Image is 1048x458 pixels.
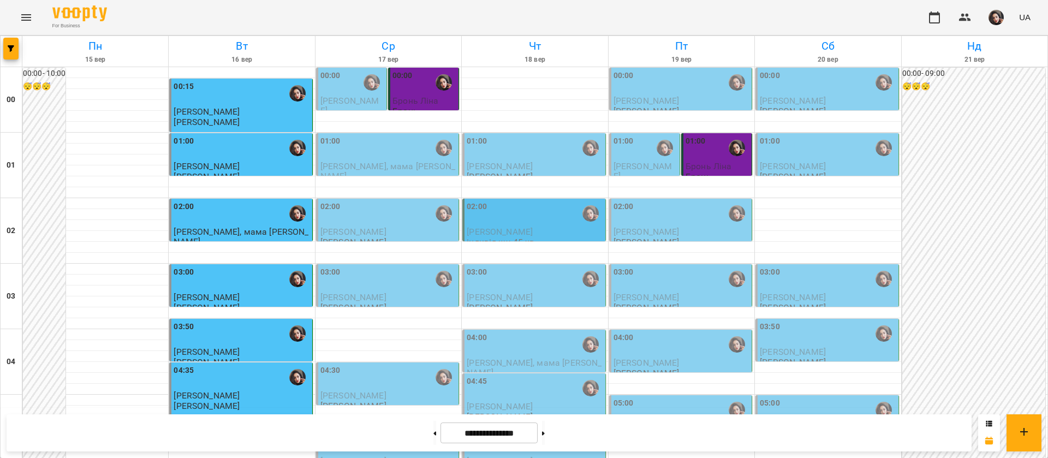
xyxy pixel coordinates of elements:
[760,397,780,409] label: 05:00
[876,140,892,156] img: Гусак Олена Армаїсівна \МА укр .рос\ШЧ укр .рос\\ https://us06web.zoom.us/j/83079612343
[289,369,306,385] img: Гусак Олена Армаїсівна \МА укр .рос\ШЧ укр .рос\\ https://us06web.zoom.us/j/83079612343
[467,266,487,278] label: 03:00
[760,135,780,147] label: 01:00
[467,201,487,213] label: 02:00
[760,292,826,302] span: [PERSON_NAME]
[1019,11,1031,23] span: UA
[7,159,15,171] h6: 01
[614,303,680,312] p: [PERSON_NAME]
[174,81,194,93] label: 00:15
[876,271,892,287] img: Гусак Олена Армаїсівна \МА укр .рос\ШЧ укр .рос\\ https://us06web.zoom.us/j/83079612343
[24,55,166,65] h6: 15 вер
[614,358,680,368] span: [PERSON_NAME]
[686,172,711,181] p: Бронь
[320,227,386,237] span: [PERSON_NAME]
[657,140,673,156] img: Гусак Олена Армаїсівна \МА укр .рос\ШЧ укр .рос\\ https://us06web.zoom.us/j/83079612343
[467,376,487,388] label: 04:45
[467,237,534,247] p: індивід шч 45 хв
[174,227,308,246] span: [PERSON_NAME], мама [PERSON_NAME]
[317,55,460,65] h6: 17 вер
[320,70,341,82] label: 00:00
[289,205,306,222] img: Гусак Олена Армаїсівна \МА укр .рос\ШЧ укр .рос\\ https://us06web.zoom.us/j/83079612343
[7,356,15,368] h6: 04
[582,205,599,222] div: Гусак Олена Армаїсівна \МА укр .рос\ШЧ укр .рос\\ https://us06web.zoom.us/j/83079612343
[729,402,745,418] img: Гусак Олена Армаїсівна \МА укр .рос\ШЧ укр .рос\\ https://us06web.zoom.us/j/83079612343
[760,161,826,171] span: [PERSON_NAME]
[902,81,1045,93] h6: 😴😴😴
[729,271,745,287] img: Гусак Олена Армаїсівна \МА укр .рос\ШЧ укр .рос\\ https://us06web.zoom.us/j/83079612343
[13,4,39,31] button: Menu
[392,106,418,116] p: Бронь
[582,380,599,396] img: Гусак Олена Армаїсівна \МА укр .рос\ШЧ укр .рос\\ https://us06web.zoom.us/j/83079612343
[989,10,1004,25] img: 415cf204168fa55e927162f296ff3726.jpg
[174,358,240,367] p: [PERSON_NAME]
[436,74,452,91] img: Гусак Олена Армаїсівна \МА укр .рос\ШЧ укр .рос\\ https://us06web.zoom.us/j/83079612343
[23,68,65,80] h6: 00:00 - 10:00
[52,5,107,21] img: Voopty Logo
[582,336,599,353] div: Гусак Олена Армаїсівна \МА укр .рос\ШЧ укр .рос\\ https://us06web.zoom.us/j/83079612343
[436,205,452,222] img: Гусак Олена Армаїсівна \МА укр .рос\ШЧ укр .рос\\ https://us06web.zoom.us/j/83079612343
[729,74,745,91] img: Гусак Олена Армаїсівна \МА укр .рос\ШЧ укр .рос\\ https://us06web.zoom.us/j/83079612343
[174,161,240,171] span: [PERSON_NAME]
[614,332,634,344] label: 04:00
[876,402,892,418] img: Гусак Олена Армаїсівна \МА укр .рос\ШЧ укр .рос\\ https://us06web.zoom.us/j/83079612343
[760,321,780,333] label: 03:50
[392,96,438,106] span: Бронь Ліна
[436,271,452,287] img: Гусак Олена Армаїсівна \МА укр .рос\ШЧ укр .рос\\ https://us06web.zoom.us/j/83079612343
[614,70,634,82] label: 00:00
[174,390,240,401] span: [PERSON_NAME]
[610,55,753,65] h6: 19 вер
[364,74,380,91] img: Гусак Олена Армаїсівна \МА укр .рос\ШЧ укр .рос\\ https://us06web.zoom.us/j/83079612343
[757,38,899,55] h6: Сб
[614,227,680,237] span: [PERSON_NAME]
[614,292,680,302] span: [PERSON_NAME]
[24,38,166,55] h6: Пн
[467,135,487,147] label: 01:00
[614,106,680,116] p: [PERSON_NAME]
[760,347,826,357] span: [PERSON_NAME]
[170,38,313,55] h6: Вт
[320,365,341,377] label: 04:30
[902,68,1045,80] h6: 00:00 - 09:00
[289,140,306,156] div: Гусак Олена Армаїсівна \МА укр .рос\ШЧ укр .рос\\ https://us06web.zoom.us/j/83079612343
[614,135,634,147] label: 01:00
[289,325,306,342] img: Гусак Олена Армаїсівна \МА укр .рос\ШЧ укр .рос\\ https://us06web.zoom.us/j/83079612343
[23,81,65,93] h6: 😴😴😴
[582,271,599,287] img: Гусак Олена Армаїсівна \МА укр .рос\ШЧ укр .рос\\ https://us06web.zoom.us/j/83079612343
[320,135,341,147] label: 01:00
[174,266,194,278] label: 03:00
[686,161,731,171] span: Бронь Ліна
[289,271,306,287] div: Гусак Олена Армаїсівна \МА укр .рос\ШЧ укр .рос\\ https://us06web.zoom.us/j/83079612343
[760,70,780,82] label: 00:00
[729,205,745,222] div: Гусак Олена Армаїсівна \МА укр .рос\ШЧ укр .рос\\ https://us06web.zoom.us/j/83079612343
[463,38,606,55] h6: Чт
[436,140,452,156] img: Гусак Олена Армаїсівна \МА укр .рос\ШЧ укр .рос\\ https://us06web.zoom.us/j/83079612343
[903,38,1046,55] h6: Нд
[174,292,240,302] span: [PERSON_NAME]
[320,201,341,213] label: 02:00
[320,266,341,278] label: 03:00
[614,161,672,181] span: [PERSON_NAME]
[760,106,826,116] p: [PERSON_NAME]
[392,70,413,82] label: 00:00
[7,225,15,237] h6: 02
[729,336,745,353] div: Гусак Олена Армаїсівна \МА укр .рос\ШЧ укр .рос\\ https://us06web.zoom.us/j/83079612343
[436,369,452,385] div: Гусак Олена Армаїсівна \МА укр .рос\ШЧ укр .рос\\ https://us06web.zoom.us/j/83079612343
[467,401,533,412] span: [PERSON_NAME]
[320,96,379,115] span: [PERSON_NAME]
[467,332,487,344] label: 04:00
[876,74,892,91] img: Гусак Олена Армаїсівна \МА укр .рос\ШЧ укр .рос\\ https://us06web.zoom.us/j/83079612343
[614,397,634,409] label: 05:00
[729,140,745,156] img: Гусак Олена Армаїсівна \МА укр .рос\ШЧ укр .рос\\ https://us06web.zoom.us/j/83079612343
[614,96,680,106] span: [PERSON_NAME]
